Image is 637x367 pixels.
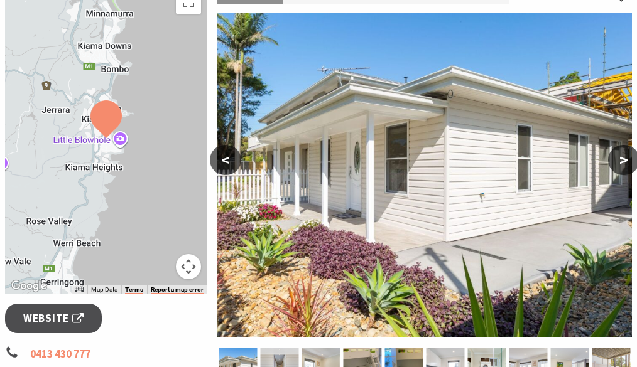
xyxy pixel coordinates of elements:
[176,254,201,279] button: Map camera controls
[23,310,84,327] span: Website
[125,286,143,294] a: Terms (opens in new tab)
[151,286,204,294] a: Report a map error
[91,285,117,294] button: Map Data
[8,278,50,294] a: Open this area in Google Maps (opens a new window)
[8,278,50,294] img: Google
[210,145,241,175] button: <
[75,285,84,294] button: Keyboard shortcuts
[30,347,90,361] a: 0413 430 777
[5,304,102,333] a: Website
